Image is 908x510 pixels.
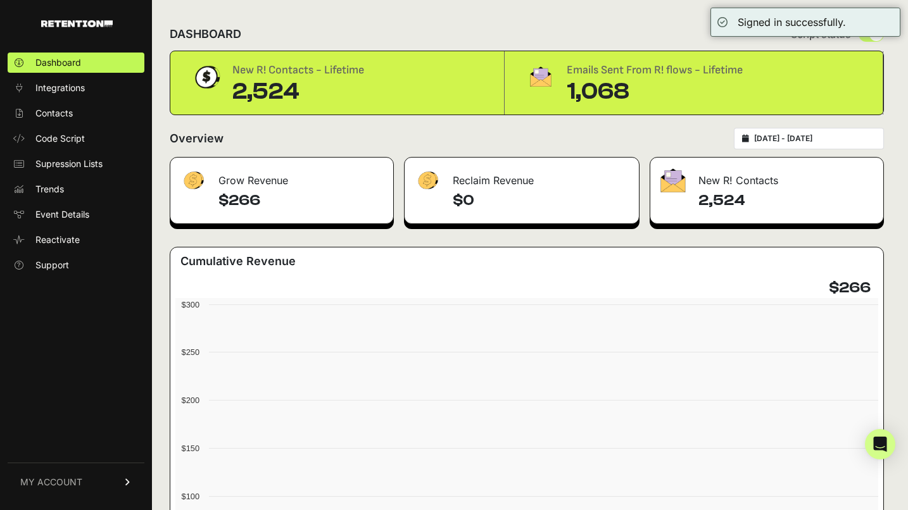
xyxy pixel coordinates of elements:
[660,168,686,192] img: fa-envelope-19ae18322b30453b285274b1b8af3d052b27d846a4fbe8435d1a52b978f639a2.png
[8,463,144,501] a: MY ACCOUNT
[567,61,743,79] div: Emails Sent From R! flows - Lifetime
[8,103,144,123] a: Contacts
[35,208,89,221] span: Event Details
[8,230,144,250] a: Reactivate
[35,158,103,170] span: Supression Lists
[170,25,241,43] h2: DASHBOARD
[20,476,82,488] span: MY ACCOUNT
[182,492,199,501] text: $100
[35,132,85,145] span: Code Script
[182,395,199,405] text: $200
[35,259,69,271] span: Support
[182,444,199,453] text: $150
[525,61,557,92] img: fa-envelope-19ae18322b30453b285274b1b8af3d052b27d846a4fbe8435d1a52b978f639a2.png
[232,61,364,79] div: New R! Contacts - Lifetime
[232,79,364,104] div: 2,524
[35,107,73,120] span: Contacts
[8,179,144,199] a: Trends
[35,82,85,94] span: Integrations
[8,128,144,149] a: Code Script
[180,252,296,270] h3: Cumulative Revenue
[567,79,743,104] div: 1,068
[41,20,113,27] img: Retention.com
[182,347,199,357] text: $250
[170,130,224,147] h2: Overview
[8,204,144,225] a: Event Details
[191,61,222,93] img: dollar-coin-05c43ed7efb7bc0c12610022525b4bbbb207c7efeef5aecc26f025e68dcafac9.png
[182,300,199,309] text: $300
[35,56,81,69] span: Dashboard
[405,158,639,196] div: Reclaim Revenue
[8,53,144,73] a: Dashboard
[453,190,629,211] h4: $0
[35,233,80,246] span: Reactivate
[829,278,871,298] h4: $266
[180,168,206,193] img: fa-dollar-13500eef13a19c4ab2b9ed9ad552e47b0d9fc28b02b83b90ba0e00f96d6372e9.png
[8,78,144,98] a: Integrations
[8,154,144,174] a: Supression Lists
[415,168,440,193] img: fa-dollar-13500eef13a19c4ab2b9ed9ad552e47b0d9fc28b02b83b90ba0e00f96d6372e9.png
[738,15,846,30] div: Signed in successfully.
[170,158,393,196] div: Grow Revenue
[698,190,873,211] h4: 2,524
[865,429,895,459] div: Open Intercom Messenger
[218,190,383,211] h4: $266
[650,158,883,196] div: New R! Contacts
[8,255,144,275] a: Support
[35,183,64,196] span: Trends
